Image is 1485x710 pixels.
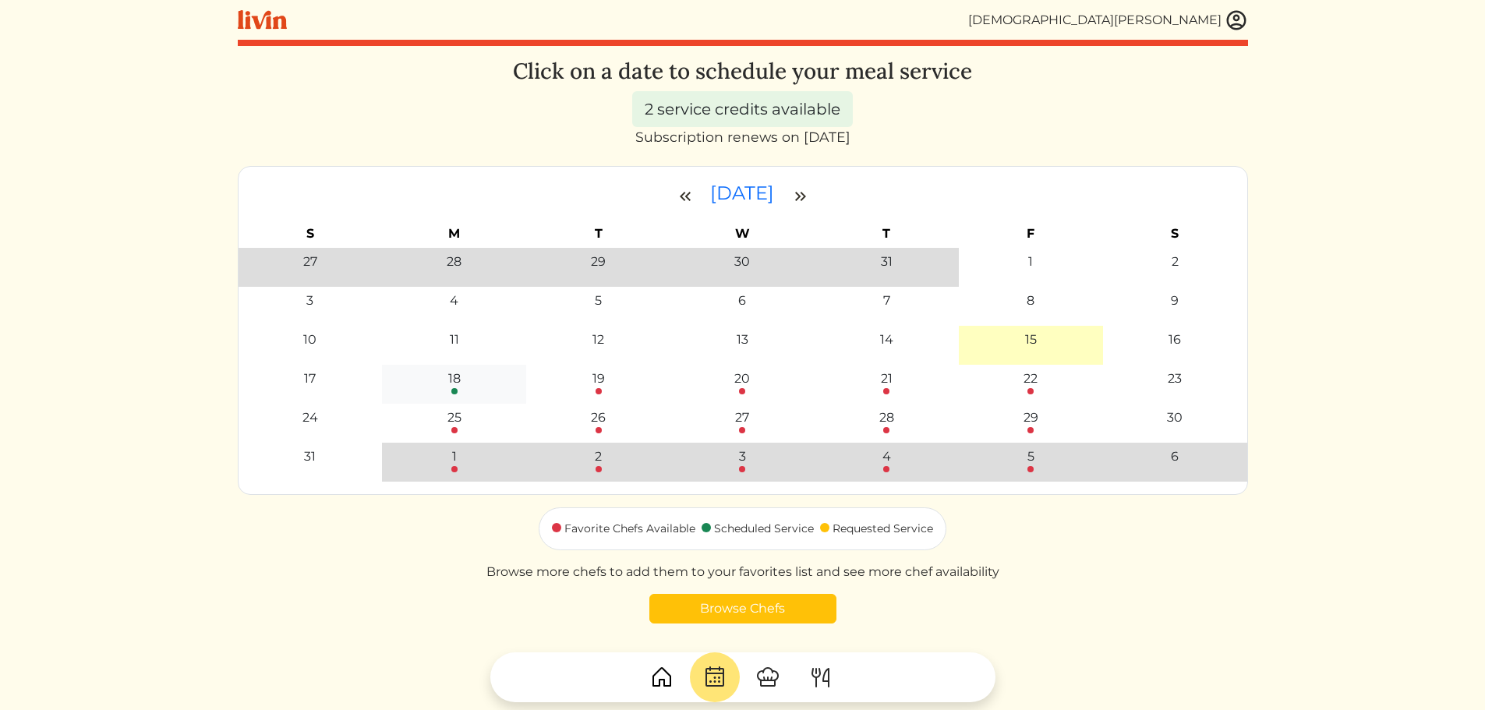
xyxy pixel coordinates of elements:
img: CalendarDots-5bcf9d9080389f2a281d69619e1c85352834be518fbc73d9501aef674afc0d57.svg [702,665,727,690]
a: 5 [1027,447,1034,472]
div: 2 service credits available [632,91,853,127]
div: 20 [734,369,750,388]
div: 30 [734,253,750,271]
div: 18 [448,369,461,388]
div: 31 [881,253,893,271]
a: 31 [304,447,316,466]
th: S [239,220,383,248]
div: 2 [1172,253,1179,271]
a: [DATE] [710,182,779,204]
th: S [1103,220,1247,248]
div: 16 [1169,330,1181,349]
time: [DATE] [710,182,774,204]
div: 5 [595,291,602,310]
div: Requested Service [833,521,933,537]
div: 2 [595,447,602,466]
a: 4 [882,447,891,472]
div: 28 [447,253,461,271]
div: 21 [881,369,893,388]
div: 11 [450,330,459,349]
th: T [815,220,959,248]
a: 17 [304,369,316,388]
div: 29 [591,253,606,271]
a: 19 [592,369,605,394]
th: T [526,220,670,248]
img: livin-logo-a0d97d1a881af30f6274990eb6222085a2533c92bbd1e4f22c21b4f0d0e3210c.svg [238,10,287,30]
div: 25 [447,408,461,427]
div: 12 [592,330,604,349]
a: 22 [1024,369,1038,394]
div: 14 [880,330,893,349]
a: 6 [1171,447,1179,466]
th: M [382,220,526,248]
a: 28 [879,408,894,433]
div: 29 [1024,408,1038,427]
img: double_arrow_right-997dabdd2eccb76564fe50414fa626925505af7f86338824324e960bc414e1a4.svg [791,187,810,206]
div: 19 [592,369,605,388]
a: 1 [451,447,458,472]
div: 5 [1027,447,1034,466]
a: 21 [881,369,893,394]
div: 4 [882,447,891,466]
a: 18 [448,369,461,394]
div: 9 [1171,291,1179,310]
a: 26 [591,408,606,433]
h3: Click on a date to schedule your meal service [513,58,972,85]
p: Browse more chefs to add them to your favorites list and see more chef availability [486,563,999,581]
div: 3 [739,447,746,466]
div: 1 [452,447,457,466]
div: 8 [1027,291,1034,310]
div: 1 [1028,253,1033,271]
div: 6 [738,291,746,310]
a: 23 [1168,369,1182,388]
a: 24 [302,408,318,427]
div: Subscription renews on [DATE] [635,127,850,147]
a: 25 [447,408,461,433]
div: Scheduled Service [714,521,814,537]
th: W [670,220,815,248]
div: 28 [879,408,894,427]
div: 4 [450,291,458,310]
a: 2 [595,447,602,472]
div: 26 [591,408,606,427]
div: 27 [735,408,749,427]
div: 7 [883,291,890,310]
img: ForkKnife-55491504ffdb50bab0c1e09e7649658475375261d09fd45db06cec23bce548bf.svg [808,665,833,690]
div: 10 [303,330,316,349]
div: 27 [303,253,317,271]
div: 22 [1024,369,1038,388]
th: F [959,220,1103,248]
a: 29 [1024,408,1038,433]
div: 3 [306,291,313,310]
img: ChefHat-a374fb509e4f37eb0702ca99f5f64f3b6956810f32a249b33092029f8484b388.svg [755,665,780,690]
a: 27 [735,408,749,433]
div: Favorite Chefs Available [564,521,695,537]
div: 13 [737,330,748,349]
a: 3 [739,447,746,472]
div: 15 [1025,330,1037,349]
a: Browse Chefs [649,594,836,623]
img: double_arrow_left-c4e17772ff31b185a997b24a83b1dd706720237b6ae925c3c36bf3cf7eb93091.svg [676,187,695,206]
a: 20 [734,369,750,394]
div: [DEMOGRAPHIC_DATA][PERSON_NAME] [968,11,1222,30]
img: user_account-e6e16d2ec92f44fc35f99ef0dc9cddf60790bfa021a6ecb1c896eb5d2907b31c.svg [1225,9,1248,32]
img: House-9bf13187bcbb5817f509fe5e7408150f90897510c4275e13d0d5fca38e0b5951.svg [649,665,674,690]
a: 30 [1167,408,1183,427]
